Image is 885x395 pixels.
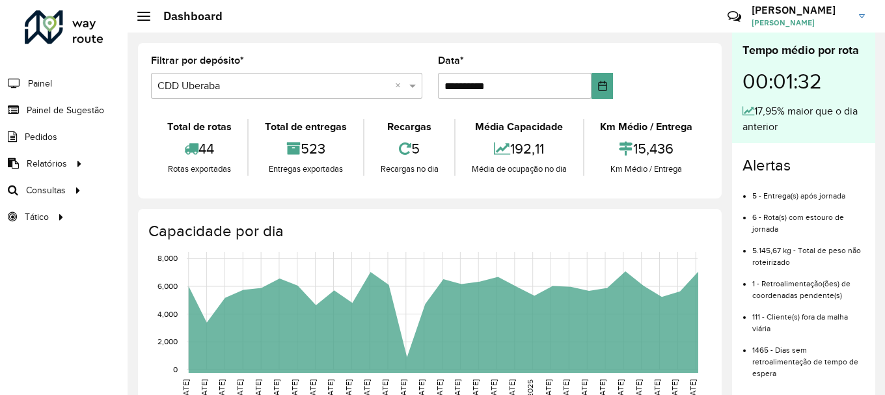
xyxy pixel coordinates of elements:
[742,42,865,59] div: Tempo médio por rota
[592,73,613,99] button: Choose Date
[157,337,178,346] text: 2,000
[459,163,579,176] div: Média de ocupação no dia
[25,210,49,224] span: Tático
[26,184,66,197] span: Consultas
[459,135,579,163] div: 192,11
[252,119,359,135] div: Total de entregas
[752,17,849,29] span: [PERSON_NAME]
[252,135,359,163] div: 523
[148,222,709,241] h4: Capacidade por dia
[588,135,705,163] div: 15,436
[752,235,865,268] li: 5.145,67 kg - Total de peso não roteirizado
[588,119,705,135] div: Km Médio / Entrega
[154,163,244,176] div: Rotas exportadas
[28,77,52,90] span: Painel
[742,59,865,103] div: 00:01:32
[395,78,406,94] span: Clear all
[588,163,705,176] div: Km Médio / Entrega
[157,310,178,318] text: 4,000
[27,103,104,117] span: Painel de Sugestão
[173,365,178,374] text: 0
[151,53,244,68] label: Filtrar por depósito
[150,9,223,23] h2: Dashboard
[27,157,67,170] span: Relatórios
[368,135,451,163] div: 5
[720,3,748,31] a: Contato Rápido
[154,135,244,163] div: 44
[252,163,359,176] div: Entregas exportadas
[752,180,865,202] li: 5 - Entrega(s) após jornada
[154,119,244,135] div: Total de rotas
[742,103,865,135] div: 17,95% maior que o dia anterior
[157,254,178,262] text: 8,000
[752,4,849,16] h3: [PERSON_NAME]
[752,268,865,301] li: 1 - Retroalimentação(ões) de coordenadas pendente(s)
[368,163,451,176] div: Recargas no dia
[742,156,865,175] h4: Alertas
[438,53,464,68] label: Data
[157,282,178,290] text: 6,000
[459,119,579,135] div: Média Capacidade
[752,334,865,379] li: 1465 - Dias sem retroalimentação de tempo de espera
[368,119,451,135] div: Recargas
[25,130,57,144] span: Pedidos
[752,301,865,334] li: 111 - Cliente(s) fora da malha viária
[752,202,865,235] li: 6 - Rota(s) com estouro de jornada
